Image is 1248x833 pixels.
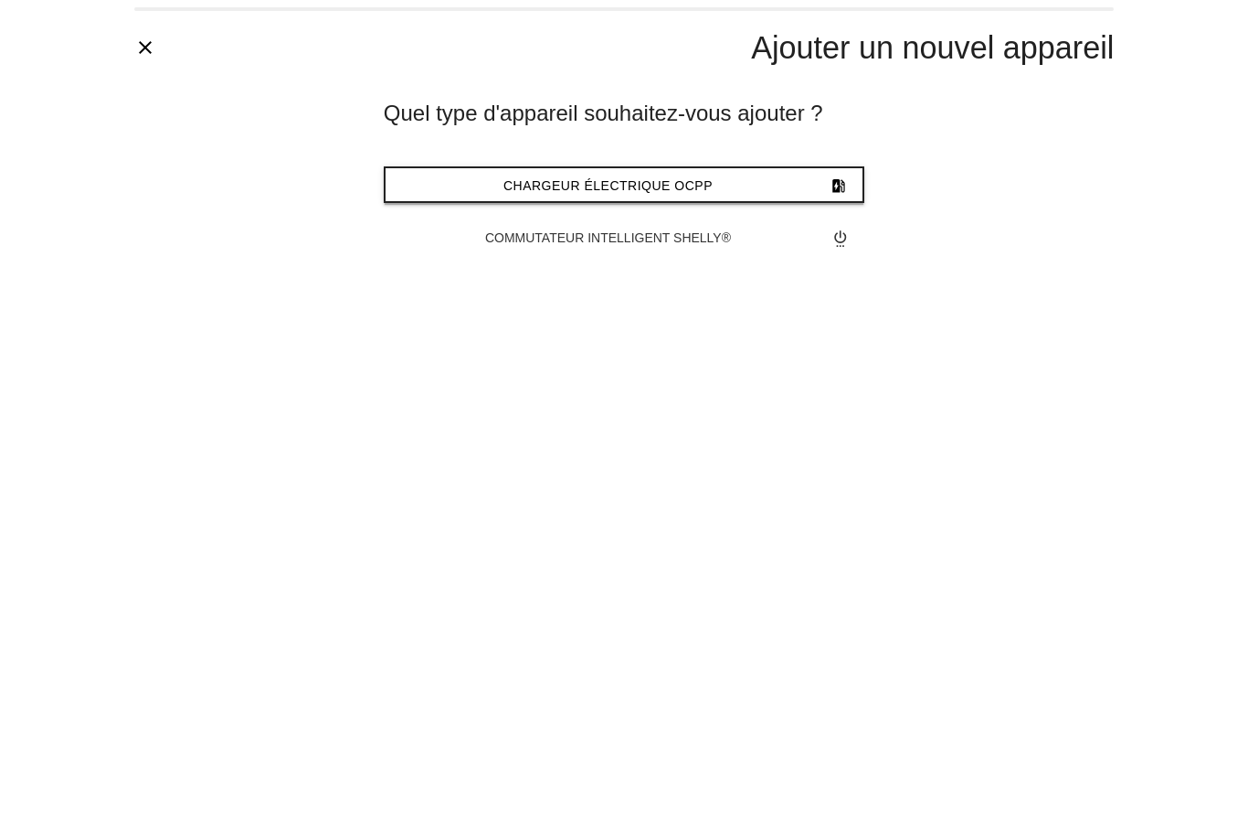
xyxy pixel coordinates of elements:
[485,230,731,245] span: Commutateur intelligent Shelly®
[134,37,156,59] i: close
[384,221,864,254] button: Commutateur intelligent Shelly®settings_power
[751,30,1114,65] span: Ajouter un nouvel appareil
[503,178,713,193] span: Chargeur électrique OCPP
[384,97,864,130] div: Quel type d'appareil souhaitez-vous ajouter ?
[384,166,864,203] button: Chargeur électrique OCPPev_station
[830,168,848,203] i: ev_station
[831,221,850,254] i: settings_power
